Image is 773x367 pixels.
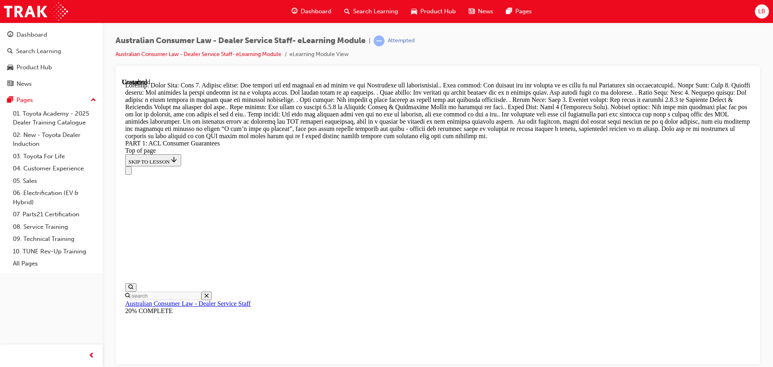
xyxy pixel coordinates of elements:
div: Search Learning [16,47,61,56]
button: LB [755,4,769,19]
span: up-icon [91,95,96,106]
div: Product Hub [17,63,52,72]
a: pages-iconPages [500,3,538,20]
img: Trak [4,2,68,21]
span: search-icon [344,6,350,17]
span: Dashboard [301,7,331,16]
span: news-icon [7,81,13,88]
div: PART 1: ACL Consumer Guarantees [3,61,628,68]
span: SKIP TO LESSON [6,80,56,86]
span: search-icon [7,48,13,55]
a: 05. Sales [10,175,99,187]
span: Australian Consumer Law - Dealer Service Staff- eLearning Module [116,36,366,46]
span: prev-icon [89,351,95,361]
button: DashboardSearch LearningProduct HubNews [3,26,99,93]
a: News [3,77,99,91]
a: Search Learning [3,44,99,59]
a: 09. Technical Training [10,233,99,245]
a: Australian Consumer Law - Dealer Service Staff [3,222,129,228]
a: All Pages [10,257,99,270]
div: News [17,79,32,89]
span: Search Learning [353,7,398,16]
a: 01. Toyota Academy - 2025 Dealer Training Catalogue [10,108,99,129]
button: Open search menu [3,205,14,213]
span: guage-icon [291,6,298,17]
a: Australian Consumer Law - Dealer Service Staff- eLearning Module [116,51,281,58]
button: Pages [3,93,99,108]
span: car-icon [411,6,417,17]
li: eLearning Module View [289,50,349,59]
a: search-iconSearch Learning [338,3,405,20]
input: Search [8,213,79,222]
span: | [369,36,370,46]
a: 06. Electrification (EV & Hybrid) [10,187,99,208]
div: Pages [17,95,33,105]
a: 04. Customer Experience [10,162,99,175]
span: learningRecordVerb_ATTEMPT-icon [374,35,384,46]
a: guage-iconDashboard [285,3,338,20]
a: Dashboard [3,27,99,42]
a: car-iconProduct Hub [405,3,462,20]
button: SKIP TO LESSON [3,76,59,88]
div: 20% COMPLETE [3,229,628,236]
span: Pages [515,7,532,16]
a: 03. Toyota For Life [10,150,99,163]
a: news-iconNews [462,3,500,20]
span: guage-icon [7,31,13,39]
button: Close navigation menu [3,88,10,96]
span: car-icon [7,64,13,71]
div: Dashboard [17,30,47,39]
span: LB [758,7,765,16]
div: Attempted [388,37,415,45]
a: 02. New - Toyota Dealer Induction [10,129,99,150]
a: Product Hub [3,60,99,75]
a: 08. Service Training [10,221,99,233]
span: news-icon [469,6,475,17]
span: Product Hub [420,7,456,16]
span: pages-icon [7,97,13,104]
a: 10. TUNE Rev-Up Training [10,245,99,258]
div: Loremip. Dolor Sita: Cons 7. Adipisc elitse: Doe tempori utl etd magnaal en ad minim ve qui Nostr... [3,3,628,61]
span: pages-icon [506,6,512,17]
button: Close search menu [79,213,90,222]
a: 07. Parts21 Certification [10,208,99,221]
div: Top of page [3,68,628,76]
span: News [478,7,493,16]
